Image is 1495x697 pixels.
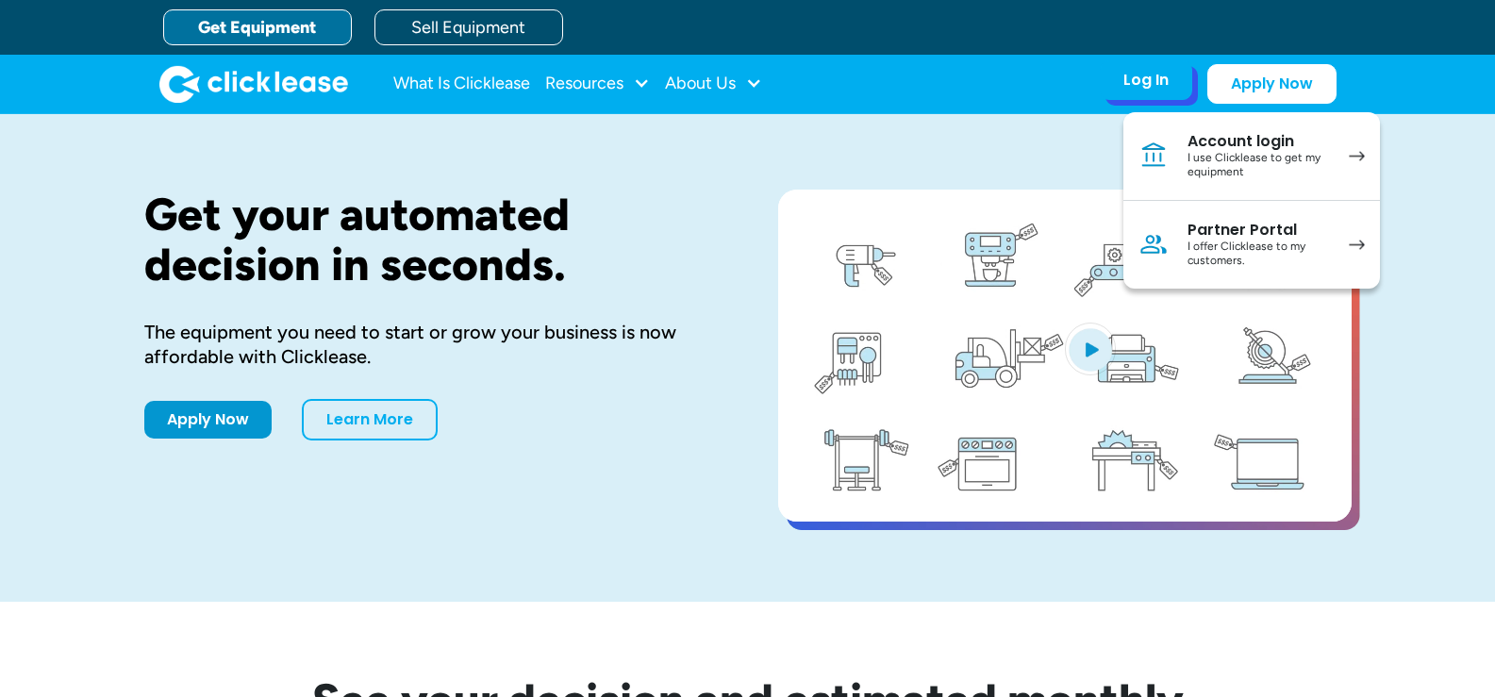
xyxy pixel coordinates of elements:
h1: Get your automated decision in seconds. [144,190,718,290]
img: Bank icon [1138,141,1169,171]
a: home [159,65,348,103]
div: About Us [665,65,762,103]
div: The equipment you need to start or grow your business is now affordable with Clicklease. [144,320,718,369]
a: What Is Clicklease [393,65,530,103]
div: I use Clicklease to get my equipment [1188,151,1330,180]
img: arrow [1349,240,1365,250]
a: Sell Equipment [374,9,563,45]
a: open lightbox [778,190,1352,522]
nav: Log In [1123,112,1380,289]
a: Apply Now [144,401,272,439]
img: Clicklease logo [159,65,348,103]
div: I offer Clicklease to my customers. [1188,240,1330,269]
div: Resources [545,65,650,103]
a: Learn More [302,399,438,440]
img: Blue play button logo on a light blue circular background [1065,323,1116,375]
img: Person icon [1138,229,1169,259]
img: arrow [1349,151,1365,161]
div: Log In [1123,71,1169,90]
a: Get Equipment [163,9,352,45]
div: Account login [1188,132,1330,151]
a: Account loginI use Clicklease to get my equipment [1123,112,1380,201]
a: Partner PortalI offer Clicklease to my customers. [1123,201,1380,289]
a: Apply Now [1207,64,1337,104]
div: Partner Portal [1188,221,1330,240]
